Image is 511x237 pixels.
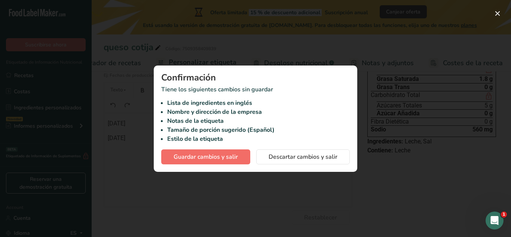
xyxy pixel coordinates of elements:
[256,149,350,164] button: Descartar cambios y salir
[167,98,350,107] li: Lista de ingredientes en inglés
[167,134,350,143] li: Estilo de la etiqueta
[161,73,350,82] div: Confirmación
[486,212,504,230] iframe: Intercom live chat
[501,212,507,218] span: 1
[167,125,350,134] li: Tamaño de porción sugerido (Español)
[167,107,350,116] li: Nombre y dirección de la empresa
[161,85,350,143] p: Tiene los siguientes cambios sin guardar
[269,152,337,161] span: Descartar cambios y salir
[161,149,250,164] button: Guardar cambios y salir
[174,152,238,161] span: Guardar cambios y salir
[167,116,350,125] li: Notas de la etiqueta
